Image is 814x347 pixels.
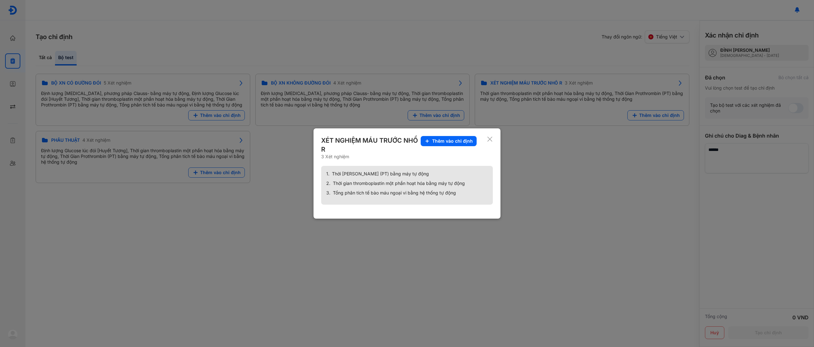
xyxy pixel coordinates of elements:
[421,136,477,146] button: Thêm vào chỉ định
[333,190,456,196] span: Tổng phân tích tế bào máu ngoại vi bằng hệ thống tự động
[326,180,330,186] span: 2.
[332,171,429,177] span: Thời [PERSON_NAME] (PT) bằng máy tự động
[326,190,330,196] span: 3.
[333,180,465,186] span: Thời gian thromboplastin một phần hoạt hóa bằng máy tự động
[326,171,329,177] span: 1.
[432,138,473,144] span: Thêm vào chỉ định
[321,154,421,160] div: 3 Xét nghiệm
[321,136,421,154] div: XÉT NGHIỆM MÁU TRƯỚC NHỔ R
